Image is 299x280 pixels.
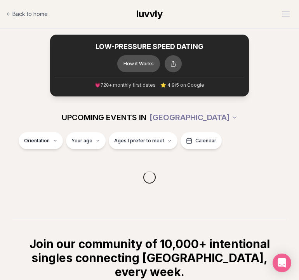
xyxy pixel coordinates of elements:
[273,254,291,272] div: Open Intercom Messenger
[12,10,48,18] span: Back to home
[101,83,109,88] span: 720
[114,138,164,144] span: Ages I prefer to meet
[160,82,204,88] span: ⭐ 4.9/5 on Google
[181,132,222,149] button: Calendar
[6,6,48,22] a: Back to home
[117,55,160,72] button: How it Works
[62,112,146,123] span: UPCOMING EVENTS IN
[66,132,106,149] button: Your age
[136,8,163,20] a: luvvly
[95,82,156,89] span: 💗 + monthly first dates
[109,132,177,149] button: Ages I prefer to meet
[19,132,63,149] button: Orientation
[71,138,92,144] span: Your age
[195,138,216,144] span: Calendar
[24,138,50,144] span: Orientation
[149,109,238,126] button: [GEOGRAPHIC_DATA]
[25,237,274,279] h2: Join our community of 10,000+ intentional singles connecting [GEOGRAPHIC_DATA], every week.
[279,8,293,20] button: Open menu
[55,42,244,51] h2: LOW-PRESSURE SPEED DATING
[136,8,163,19] span: luvvly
